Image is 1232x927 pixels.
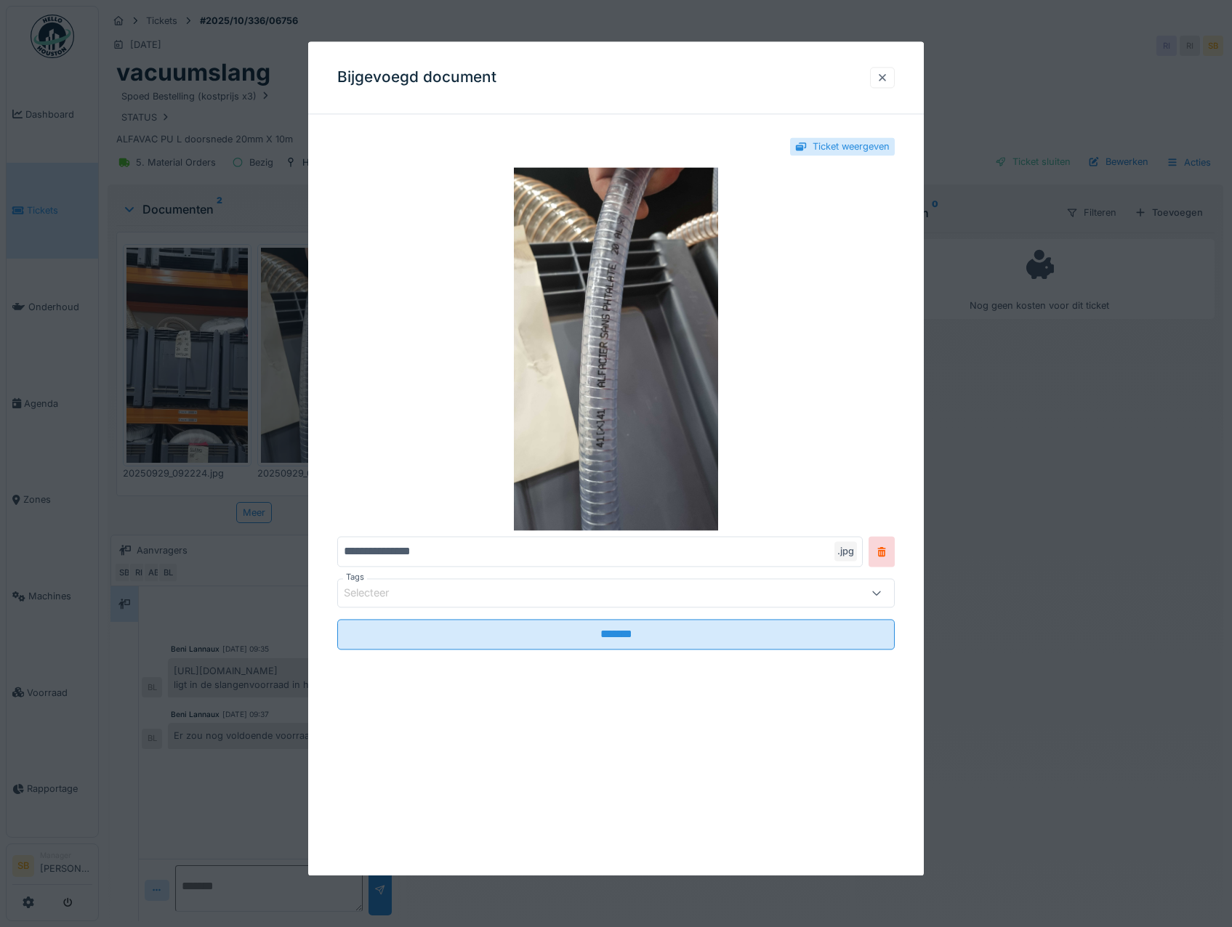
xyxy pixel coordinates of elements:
[813,139,890,153] div: Ticket weergeven
[343,572,367,584] label: Tags
[834,542,857,562] div: .jpg
[337,68,496,86] h3: Bijgevoegd document
[337,168,895,531] img: ecd1a29c-01f1-4f7f-95c2-b7a991baf4e6-20250929_092148.jpg
[344,586,409,602] div: Selecteer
